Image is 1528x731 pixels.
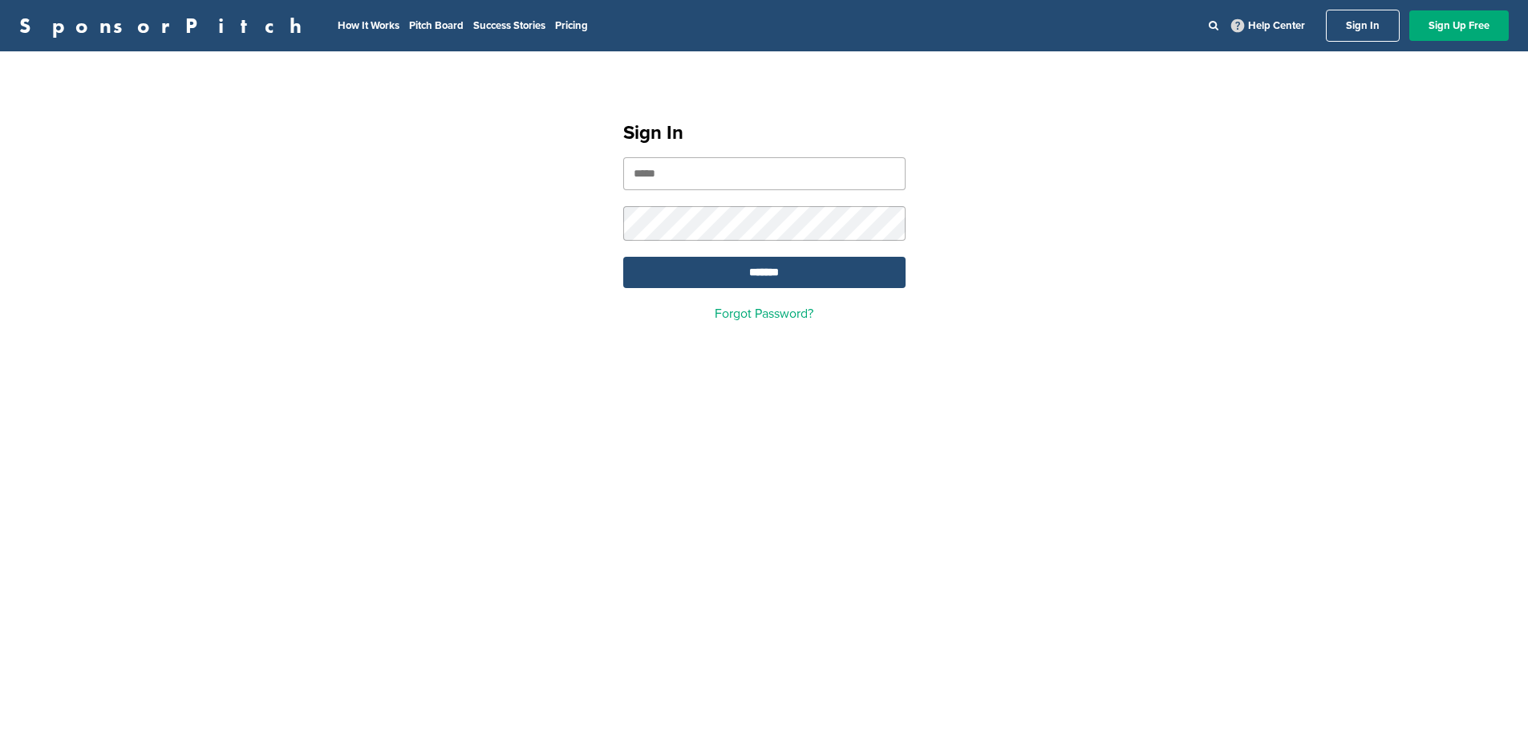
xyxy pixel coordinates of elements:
[473,19,545,32] a: Success Stories
[1228,16,1308,35] a: Help Center
[715,306,813,322] a: Forgot Password?
[555,19,588,32] a: Pricing
[19,15,312,36] a: SponsorPitch
[1326,10,1400,42] a: Sign In
[409,19,464,32] a: Pitch Board
[623,119,906,148] h1: Sign In
[338,19,399,32] a: How It Works
[1409,10,1509,41] a: Sign Up Free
